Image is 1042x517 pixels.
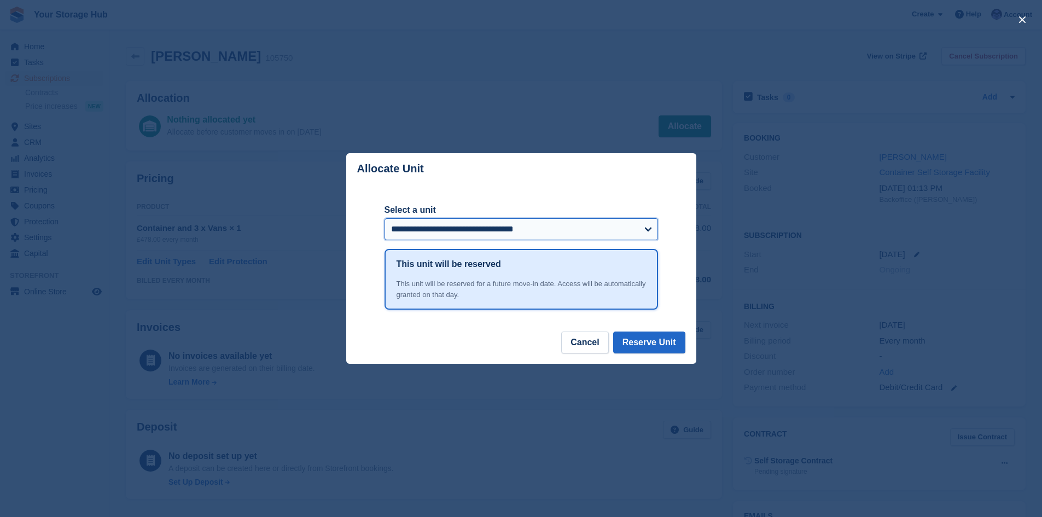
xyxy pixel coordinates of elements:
[357,162,424,175] p: Allocate Unit
[1014,11,1031,28] button: close
[397,278,646,300] div: This unit will be reserved for a future move-in date. Access will be automatically granted on tha...
[561,332,608,353] button: Cancel
[397,258,501,271] h1: This unit will be reserved
[613,332,685,353] button: Reserve Unit
[385,204,658,217] label: Select a unit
